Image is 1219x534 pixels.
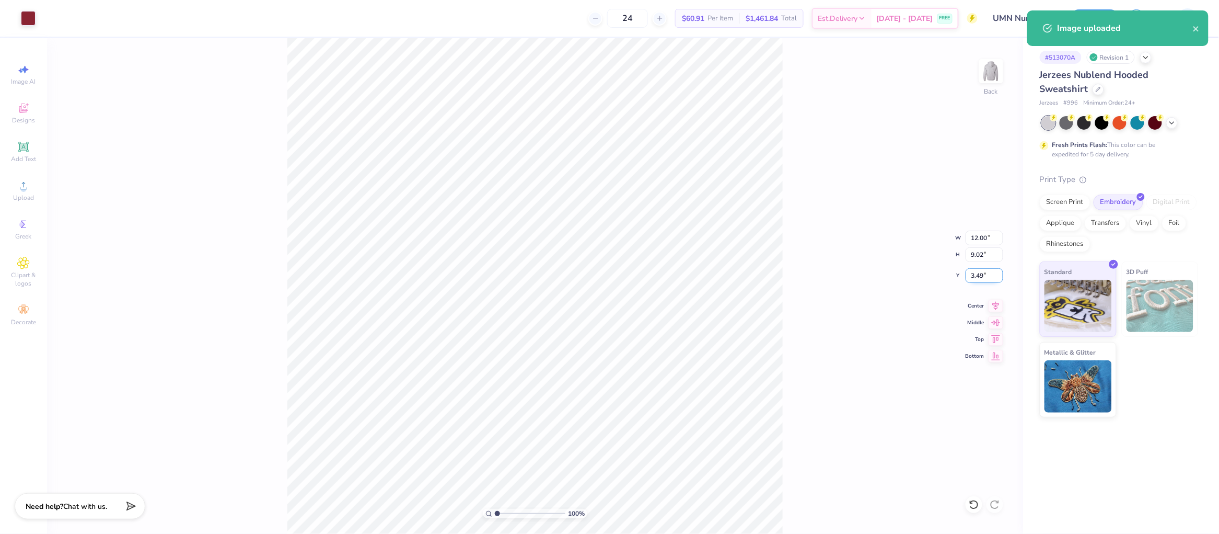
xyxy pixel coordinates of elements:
span: Center [966,302,984,310]
span: 100 % [568,509,585,518]
div: Revision 1 [1087,51,1135,64]
span: Minimum Order: 24 + [1084,99,1136,108]
span: Bottom [966,353,984,360]
div: Transfers [1085,215,1127,231]
span: FREE [939,15,950,22]
span: Est. Delivery [818,13,858,24]
span: Clipart & logos [5,271,42,288]
img: Back [981,61,1002,82]
span: Metallic & Glitter [1044,347,1096,358]
span: Jerzees [1040,99,1059,108]
div: Screen Print [1040,195,1090,210]
span: Total [781,13,797,24]
img: Standard [1044,280,1112,332]
span: $60.91 [682,13,704,24]
span: [DATE] - [DATE] [877,13,933,24]
span: 3D Puff [1127,266,1148,277]
img: Metallic & Glitter [1044,360,1112,413]
div: Vinyl [1130,215,1159,231]
span: # 996 [1064,99,1078,108]
div: Embroidery [1094,195,1143,210]
span: Greek [16,232,32,241]
div: Back [984,87,998,96]
span: Designs [12,116,35,124]
span: Add Text [11,155,36,163]
img: 3D Puff [1127,280,1194,332]
div: Image uploaded [1058,22,1193,35]
div: Print Type [1040,174,1198,186]
span: Decorate [11,318,36,326]
strong: Need help? [26,502,63,512]
div: # 513070A [1040,51,1082,64]
span: Jerzees Nublend Hooded Sweatshirt [1040,69,1149,95]
span: Chat with us. [63,502,107,512]
div: Foil [1162,215,1187,231]
button: close [1193,22,1200,35]
span: Top [966,336,984,343]
span: Middle [966,319,984,326]
input: – – [607,9,648,28]
div: This color can be expedited for 5 day delivery. [1052,140,1181,159]
div: Applique [1040,215,1082,231]
span: $1,461.84 [746,13,778,24]
span: Standard [1044,266,1072,277]
span: Image AI [11,77,36,86]
span: Upload [13,194,34,202]
span: Per Item [707,13,733,24]
input: Untitled Design [985,8,1062,29]
div: Digital Print [1146,195,1197,210]
strong: Fresh Prints Flash: [1052,141,1108,149]
div: Rhinestones [1040,236,1090,252]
